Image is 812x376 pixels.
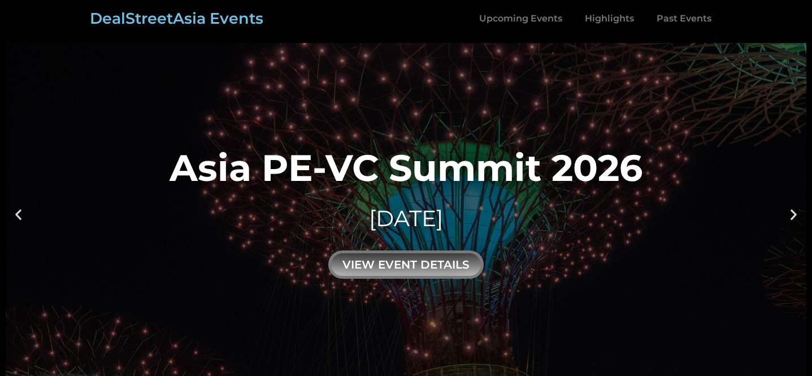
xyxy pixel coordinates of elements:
div: view event details [328,250,484,279]
div: [DATE] [170,203,642,234]
div: Previous slide [11,207,25,221]
a: Past Events [645,6,723,32]
a: Highlights [574,6,645,32]
div: Asia PE-VC Summit 2026 [170,149,642,186]
div: Next slide [787,207,801,221]
a: Upcoming Events [468,6,574,32]
a: DealStreetAsia Events [90,9,263,28]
